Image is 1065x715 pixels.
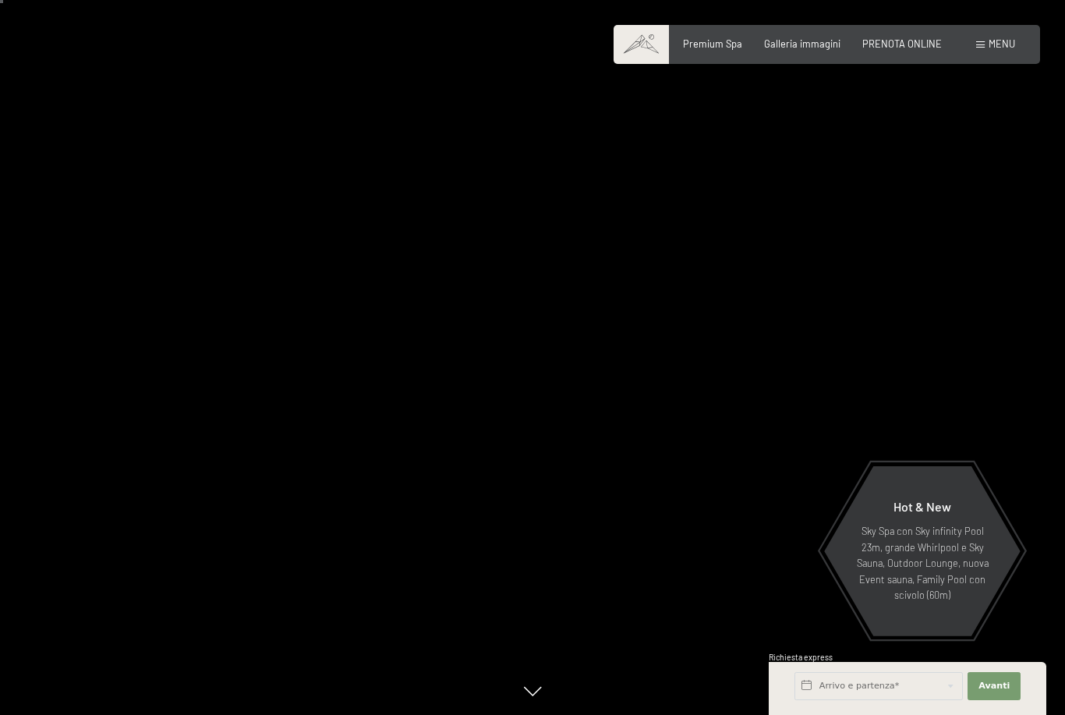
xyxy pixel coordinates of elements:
[862,37,942,50] a: PRENOTA ONLINE
[989,37,1015,50] span: Menu
[683,37,742,50] a: Premium Spa
[381,395,499,410] span: Consenso marketing*
[769,653,833,662] span: Richiesta express
[764,37,840,50] a: Galleria immagini
[893,499,951,514] span: Hot & New
[968,672,1021,700] button: Avanti
[823,465,1021,637] a: Hot & New Sky Spa con Sky infinity Pool 23m, grande Whirlpool e Sky Sauna, Outdoor Lounge, nuova ...
[767,685,770,695] span: 1
[854,523,990,603] p: Sky Spa con Sky infinity Pool 23m, grande Whirlpool e Sky Sauna, Outdoor Lounge, nuova Event saun...
[978,680,1010,692] span: Avanti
